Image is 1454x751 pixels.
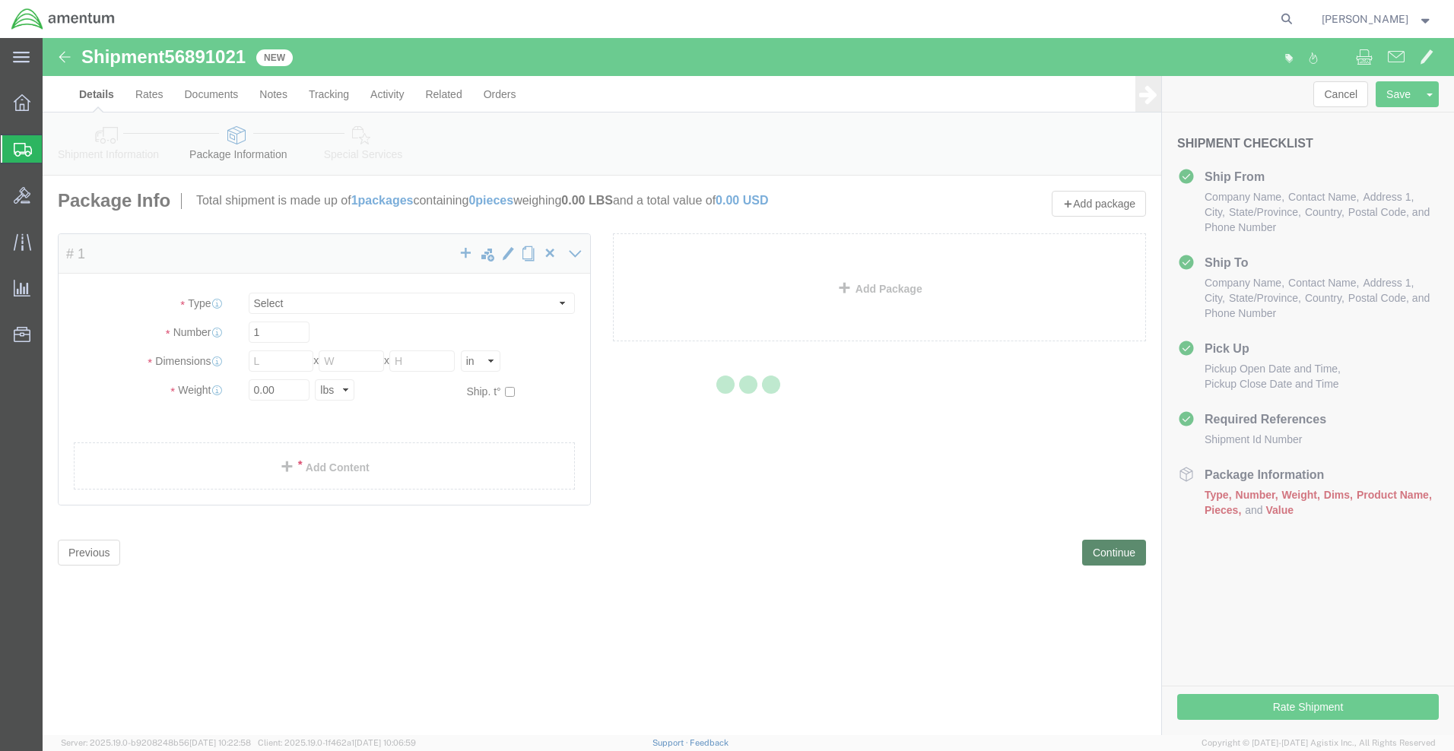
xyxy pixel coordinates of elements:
[652,738,690,747] a: Support
[1202,737,1436,749] span: Copyright © [DATE]-[DATE] Agistix Inc., All Rights Reserved
[189,738,251,747] span: [DATE] 10:22:58
[690,738,729,747] a: Feedback
[354,738,416,747] span: [DATE] 10:06:59
[11,8,116,30] img: logo
[1321,10,1433,28] button: [PERSON_NAME]
[258,738,416,747] span: Client: 2025.19.0-1f462a1
[61,738,251,747] span: Server: 2025.19.0-b9208248b56
[1322,11,1408,27] span: Rashonda Smith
